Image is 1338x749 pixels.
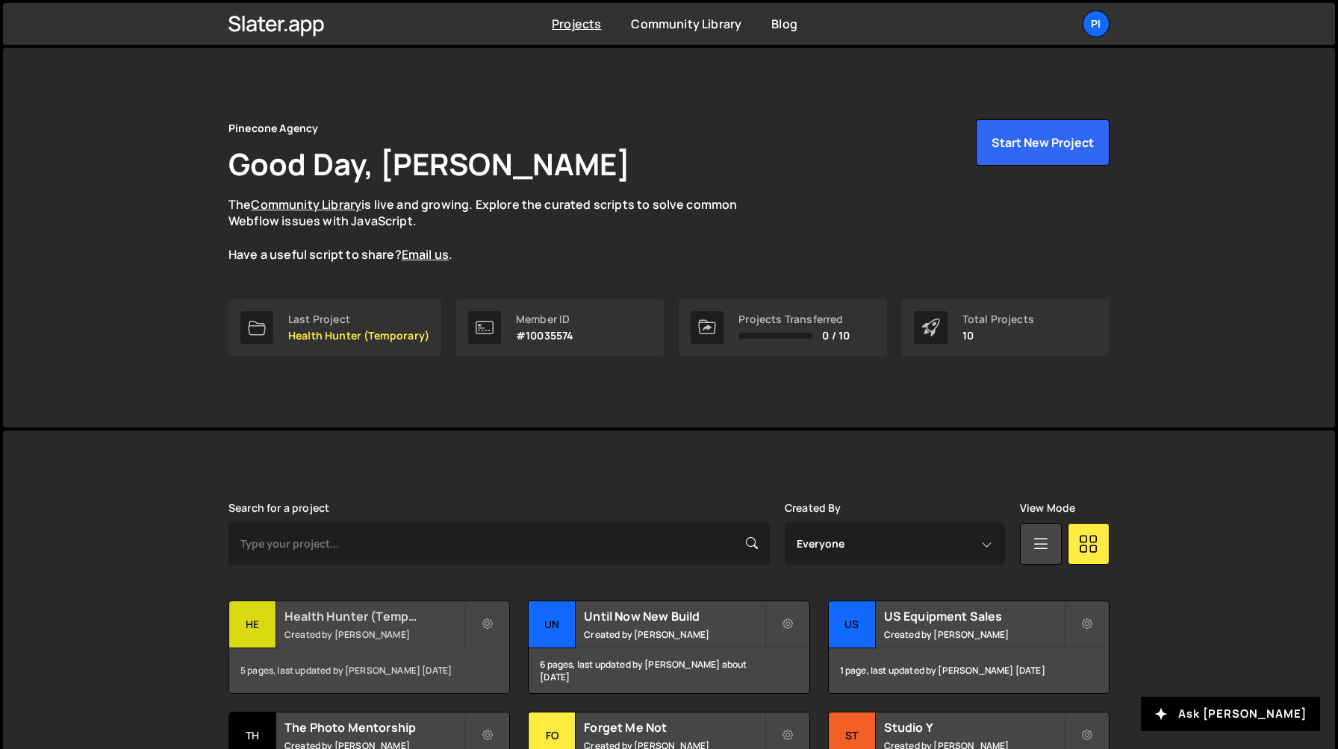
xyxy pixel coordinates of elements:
label: View Mode [1020,502,1075,514]
a: Email us [402,246,449,263]
h2: Until Now New Build [584,608,764,624]
a: Pi [1083,10,1110,37]
a: Blog [771,16,797,32]
h2: Health Hunter (Temporary) [284,608,464,624]
label: Created By [785,502,841,514]
span: 0 / 10 [822,330,850,342]
div: Last Project [288,313,429,325]
h1: Good Day, [PERSON_NAME] [228,143,630,184]
h2: Forget Me Not [584,719,764,736]
small: Created by [PERSON_NAME] [884,628,1064,641]
button: Ask [PERSON_NAME] [1141,697,1320,731]
div: He [229,601,276,648]
div: 6 pages, last updated by [PERSON_NAME] about [DATE] [529,648,809,693]
div: Un [529,601,576,648]
small: Created by [PERSON_NAME] [584,628,764,641]
input: Type your project... [228,523,770,565]
div: Total Projects [962,313,1034,325]
div: Pinecone Agency [228,119,318,137]
a: Projects [552,16,601,32]
a: Last Project Health Hunter (Temporary) [228,299,441,356]
p: Health Hunter (Temporary) [288,330,429,342]
h2: US Equipment Sales [884,608,1064,624]
div: 1 page, last updated by [PERSON_NAME] [DATE] [829,648,1109,693]
p: #10035574 [516,330,573,342]
div: Projects Transferred [738,313,850,325]
h2: The Photo Mentorship [284,719,464,736]
a: He Health Hunter (Temporary) Created by [PERSON_NAME] 5 pages, last updated by [PERSON_NAME] [DATE] [228,601,510,694]
p: The is live and growing. Explore the curated scripts to solve common Webflow issues with JavaScri... [228,196,766,263]
a: Community Library [631,16,741,32]
small: Created by [PERSON_NAME] [284,628,464,641]
div: US [829,601,876,648]
p: 10 [962,330,1034,342]
button: Start New Project [976,119,1110,166]
div: Member ID [516,313,573,325]
a: US US Equipment Sales Created by [PERSON_NAME] 1 page, last updated by [PERSON_NAME] [DATE] [828,601,1110,694]
label: Search for a project [228,502,329,514]
a: Community Library [251,196,361,213]
div: 5 pages, last updated by [PERSON_NAME] [DATE] [229,648,509,693]
h2: Studio Y [884,719,1064,736]
a: Un Until Now New Build Created by [PERSON_NAME] 6 pages, last updated by [PERSON_NAME] about [DATE] [528,601,809,694]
